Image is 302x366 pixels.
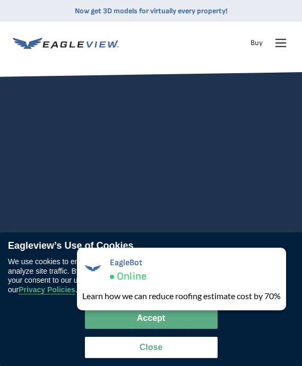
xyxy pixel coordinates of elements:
span: Online [117,270,146,283]
span: EagleBot [110,258,146,268]
a: Now get 3D models for virtually every property! [75,6,228,15]
a: Buy [251,38,263,48]
a: Privacy Policies [19,285,75,294]
button: Close [85,337,218,358]
div: We use cookies to enhance your experience, to display customized content, and to analyze site tra... [8,257,294,294]
div: Learn how we can reduce roofing estimate cost by 70% [82,290,281,302]
button: Accept [85,308,218,329]
div: Eagleview’s Use of Cookies [8,240,294,252]
img: EagleBot [82,258,103,279]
